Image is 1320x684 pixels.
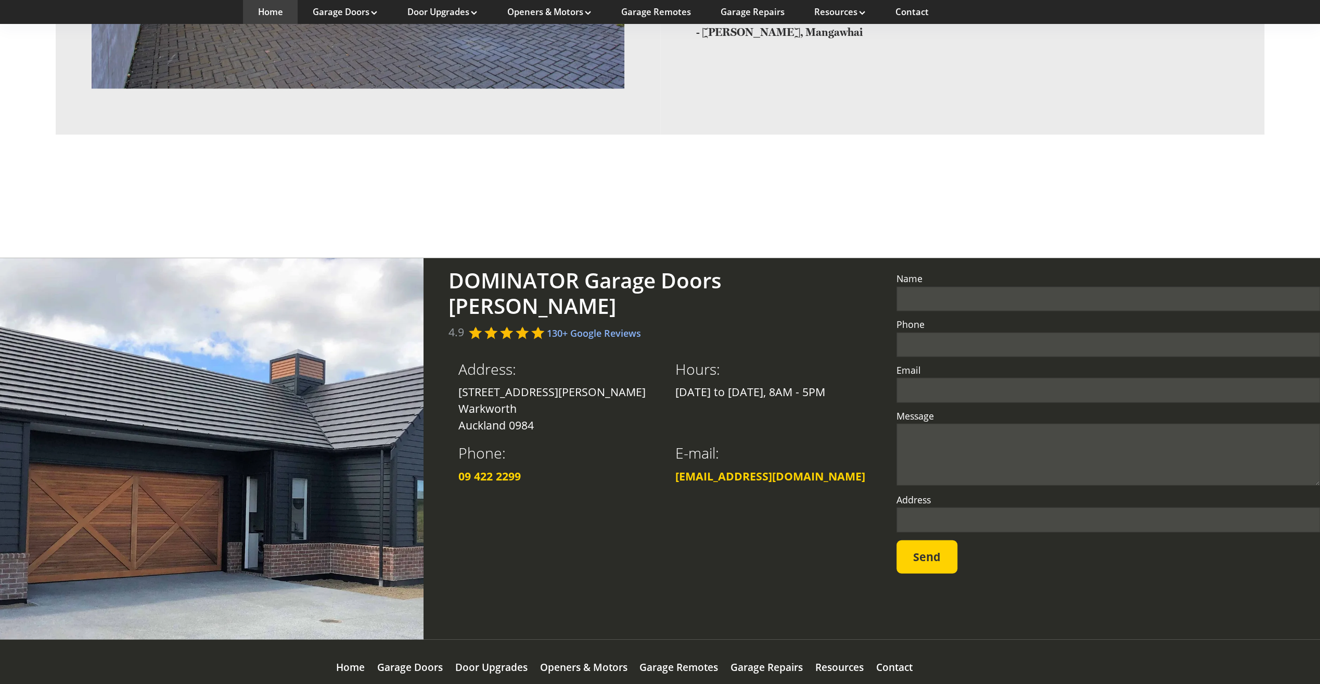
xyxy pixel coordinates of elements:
[458,360,665,384] h3: Address:
[458,444,665,468] h3: Phone:
[448,268,872,319] h2: DOMINATOR Garage Doors [PERSON_NAME]
[896,412,1320,421] label: Message
[675,384,882,400] p: [DATE] to [DATE], 8AM - 5PM
[258,6,283,18] a: Home
[407,6,477,18] a: Door Upgrades
[675,468,865,484] strong: [EMAIL_ADDRESS][DOMAIN_NAME]
[507,6,591,18] a: Openers & Motors
[696,26,862,39] strong: - [PERSON_NAME], Mangawhai
[621,6,690,18] a: Garage Remotes
[896,366,1320,375] label: Email
[458,469,521,484] a: 09 422 2299
[896,540,957,574] button: Send
[895,6,928,18] a: Contact
[312,6,377,18] a: Garage Doors
[896,496,1320,505] label: Address
[675,444,882,468] h3: E-mail:
[814,6,865,18] a: Resources
[458,468,521,484] strong: 09 422 2299
[469,326,547,340] div: Rated 4.9 out of 5,
[458,384,665,434] p: [STREET_ADDRESS][PERSON_NAME] Warkworth Auckland 0984
[720,6,784,18] a: Garage Repairs
[448,324,464,340] span: 4.9
[896,320,1320,330] label: Phone
[896,274,1320,284] label: Name
[675,360,882,384] h3: Hours:
[675,469,865,484] a: [EMAIL_ADDRESS][DOMAIN_NAME]
[547,327,641,339] a: 130+ Google Reviews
